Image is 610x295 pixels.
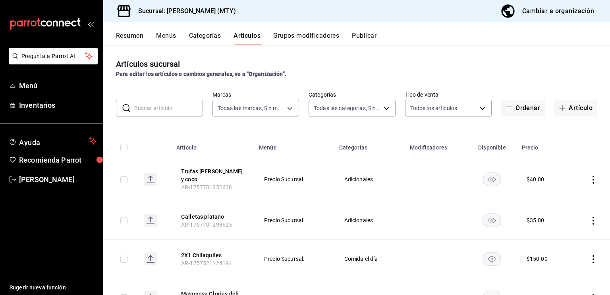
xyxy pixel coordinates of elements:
button: actions [589,255,597,263]
span: Inventarios [19,100,97,111]
div: $ 40.00 [527,175,544,183]
button: Publicar [352,32,376,45]
button: Categorías [189,32,221,45]
button: availability-product [483,252,501,266]
span: Adicionales [344,217,396,223]
button: edit-product-location [181,251,245,259]
button: Menús [156,32,176,45]
th: Disponible [467,132,517,158]
span: Precio Sucursal. [264,217,324,223]
span: Todos los artículos [410,104,457,112]
label: Marcas [212,92,299,97]
span: [PERSON_NAME] [19,174,97,185]
button: Ordenar [501,100,545,116]
button: open_drawer_menu [87,21,94,27]
div: Artículos sucursal [116,58,180,70]
button: edit-product-location [181,167,245,183]
button: Artículo [554,100,597,116]
span: Todas las marcas, Sin marca [218,104,285,112]
button: edit-product-location [181,213,245,221]
th: Precio [517,132,570,158]
button: Pregunta a Parrot AI [9,48,98,64]
th: Artículo [172,132,254,158]
span: Adicionales [344,177,396,182]
label: Tipo de venta [405,92,492,97]
button: availability-product [483,213,501,227]
strong: Para editar los artículos o cambios generales, ve a “Organización”. [116,71,286,77]
h3: Sucursal: [PERSON_NAME] (MTY) [132,6,236,16]
span: Pregunta a Parrot AI [21,52,85,60]
div: $ 150.00 [527,255,548,263]
span: Sugerir nueva función [10,283,97,292]
div: Cambiar a organización [522,6,594,17]
button: actions [589,176,597,184]
div: $ 35.00 [527,216,544,224]
span: Comida el día [344,256,396,262]
span: Todas las categorías, Sin categoría [314,104,381,112]
th: Modificadores [405,132,467,158]
th: Menús [254,132,334,158]
a: Pregunta a Parrot AI [6,58,98,66]
th: Categorías [334,132,405,158]
div: navigation tabs [116,32,610,45]
span: Ayuda [19,136,86,146]
button: Resumen [116,32,143,45]
span: Menú [19,80,97,91]
span: AR-1757701298625 [181,221,232,228]
input: Buscar artículo [134,100,203,116]
span: Precio Sucursal. [264,177,324,182]
button: actions [589,217,597,225]
span: AR-1757521124194 [181,260,232,266]
span: AR-1757701352638 [181,184,232,190]
span: Recomienda Parrot [19,155,97,165]
button: Grupos modificadores [273,32,339,45]
button: Artículos [234,32,261,45]
span: Precio Sucursal. [264,256,324,262]
button: availability-product [483,173,501,186]
label: Categorías [309,92,396,97]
